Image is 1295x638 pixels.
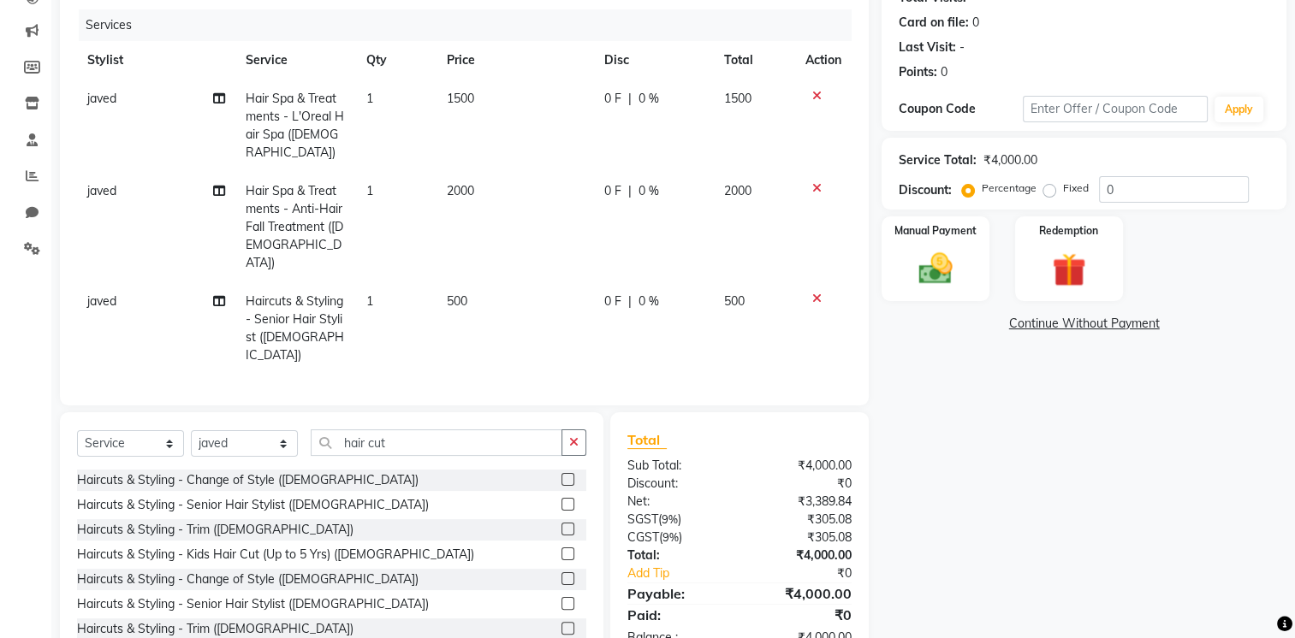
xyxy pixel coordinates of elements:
[356,41,437,80] th: Qty
[77,570,419,588] div: Haircuts & Styling - Change of Style ([DEMOGRAPHIC_DATA])
[447,183,474,198] span: 2000
[761,564,865,582] div: ₹0
[87,293,116,309] span: javed
[899,14,969,32] div: Card on file:
[627,511,658,527] span: SGST
[740,605,864,625] div: ₹0
[77,620,353,638] div: Haircuts & Styling - Trim ([DEMOGRAPHIC_DATA])
[795,41,852,80] th: Action
[899,38,956,56] div: Last Visit:
[77,471,419,489] div: Haircuts & Styling - Change of Style ([DEMOGRAPHIC_DATA])
[662,512,678,526] span: 9%
[662,530,679,544] span: 9%
[604,182,621,200] span: 0 F
[982,180,1037,196] label: Percentage
[639,182,659,200] span: 0 %
[1042,249,1096,291] img: _gift.svg
[366,183,373,198] span: 1
[740,511,864,529] div: ₹305.08
[615,529,740,546] div: ( )
[246,91,344,160] span: Hair Spa & Treatments - L'Oreal Hair Spa ([DEMOGRAPHIC_DATA])
[885,315,1283,333] a: Continue Without Payment
[246,293,344,363] span: Haircuts & Styling - Senior Hair Stylist ([DEMOGRAPHIC_DATA])
[724,183,751,198] span: 2000
[899,100,1022,118] div: Coupon Code
[615,583,740,604] div: Payable:
[628,90,632,108] span: |
[1063,180,1089,196] label: Fixed
[615,475,740,493] div: Discount:
[899,151,977,169] div: Service Total:
[627,431,667,449] span: Total
[740,475,864,493] div: ₹0
[77,521,353,539] div: Haircuts & Styling - Trim ([DEMOGRAPHIC_DATA])
[1023,96,1208,122] input: Enter Offer / Coupon Code
[77,546,474,564] div: Haircuts & Styling - Kids Hair Cut (Up to 5 Yrs) ([DEMOGRAPHIC_DATA])
[437,41,594,80] th: Price
[79,9,864,41] div: Services
[972,14,979,32] div: 0
[724,293,745,309] span: 500
[627,529,659,545] span: CGST
[899,63,937,81] div: Points:
[77,496,429,514] div: Haircuts & Styling - Senior Hair Stylist ([DEMOGRAPHIC_DATA])
[639,292,659,310] span: 0 %
[724,91,751,106] span: 1500
[639,90,659,108] span: 0 %
[615,546,740,564] div: Total:
[311,429,562,456] input: Search or Scan
[87,91,116,106] span: javed
[447,91,474,106] span: 1500
[740,493,864,511] div: ₹3,389.84
[628,292,632,310] span: |
[740,546,864,564] div: ₹4,000.00
[246,183,343,270] span: Hair Spa & Treatments - Anti-Hair Fall Treatment ([DEMOGRAPHIC_DATA])
[740,529,864,546] div: ₹305.08
[235,41,356,80] th: Service
[77,595,429,613] div: Haircuts & Styling - Senior Hair Stylist ([DEMOGRAPHIC_DATA])
[740,583,864,604] div: ₹4,000.00
[959,38,965,56] div: -
[615,493,740,511] div: Net:
[899,181,952,199] div: Discount:
[714,41,795,80] th: Total
[366,293,373,309] span: 1
[740,457,864,475] div: ₹4,000.00
[1215,97,1263,122] button: Apply
[77,41,235,80] th: Stylist
[615,605,740,625] div: Paid:
[87,183,116,198] span: javed
[941,63,947,81] div: 0
[1039,223,1098,239] label: Redemption
[908,249,963,288] img: _cash.svg
[594,41,714,80] th: Disc
[604,292,621,310] span: 0 F
[615,457,740,475] div: Sub Total:
[628,182,632,200] span: |
[366,91,373,106] span: 1
[447,293,467,309] span: 500
[983,151,1037,169] div: ₹4,000.00
[894,223,977,239] label: Manual Payment
[615,564,760,582] a: Add Tip
[604,90,621,108] span: 0 F
[615,511,740,529] div: ( )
